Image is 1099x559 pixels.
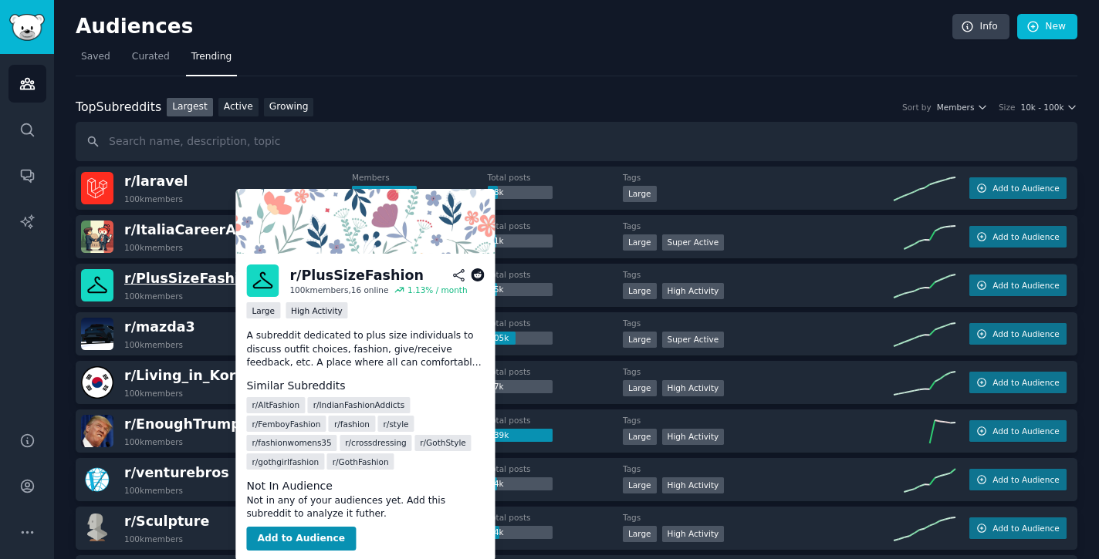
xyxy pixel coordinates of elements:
[313,399,405,410] span: r/ IndianFashionAddicts
[252,456,319,467] span: r/ gothgirlfashion
[352,186,417,200] div: 100k
[662,526,725,542] div: High Activity
[662,234,725,251] div: Super Active
[488,512,624,523] dt: Total posts
[992,183,1059,194] span: Add to Audience
[623,234,657,251] div: Large
[132,50,170,64] span: Curated
[124,194,183,204] div: 100k members
[124,534,183,544] div: 100k members
[420,437,466,448] span: r/ GothStyle
[969,274,1067,296] button: Add to Audience
[235,189,495,254] img: Plus Size Fashion
[124,514,209,529] span: r/ Sculpture
[992,328,1059,339] span: Add to Audience
[937,102,975,113] span: Members
[969,226,1067,248] button: Add to Audience
[623,526,657,542] div: Large
[662,380,725,396] div: High Activity
[246,478,484,494] dt: Not In Audience
[246,329,484,370] p: A subreddit dedicated to plus size individuals to discuss outfit choices, fashion, give/receive f...
[76,45,116,76] a: Saved
[623,221,894,231] dt: Tags
[623,269,894,280] dt: Tags
[81,366,113,399] img: Living_in_Korea
[992,377,1059,388] span: Add to Audience
[488,429,553,443] div: 239k
[488,283,553,297] div: 35k
[623,318,894,328] dt: Tags
[488,526,553,540] div: 44k
[191,50,232,64] span: Trending
[1020,102,1077,113] button: 10k - 100k
[246,264,279,297] img: PlusSizeFashion
[992,426,1059,436] span: Add to Audience
[623,366,894,377] dt: Tags
[662,283,725,299] div: High Activity
[992,231,1059,242] span: Add to Audience
[384,419,409,429] span: r/ style
[9,14,45,41] img: GummySearch logo
[127,45,175,76] a: Curated
[992,474,1059,485] span: Add to Audience
[124,242,183,253] div: 100k members
[488,415,624,426] dt: Total posts
[969,469,1067,490] button: Add to Audience
[124,291,183,301] div: 100k members
[623,463,894,474] dt: Tags
[488,318,624,328] dt: Total posts
[246,378,484,394] dt: Similar Subreddits
[81,221,113,253] img: ItaliaCareerAdvice
[289,266,423,285] div: r/ PlusSizeFashion
[81,512,113,544] img: Sculpture
[252,419,320,429] span: r/ FemboyFashion
[623,332,657,348] div: Large
[124,271,258,286] span: r/ PlusSizeFashion
[252,437,331,448] span: r/ fashionwomens35
[992,523,1059,534] span: Add to Audience
[81,463,113,496] img: venturebros
[124,368,254,383] span: r/ Living_in_Korea
[76,15,952,39] h2: Audiences
[352,172,488,183] dt: Members
[124,173,188,189] span: r/ laravel
[334,419,370,429] span: r/ fashion
[488,186,553,200] div: 38k
[488,366,624,377] dt: Total posts
[124,222,276,237] span: r/ ItaliaCareerAdvice
[167,98,213,117] a: Largest
[623,186,657,202] div: Large
[76,122,1077,161] input: Search name, description, topic
[488,477,553,491] div: 34k
[488,269,624,280] dt: Total posts
[623,415,894,426] dt: Tags
[902,102,932,113] div: Sort by
[252,399,299,410] span: r/ AltFashion
[81,269,113,301] img: PlusSizeFashion
[124,388,183,399] div: 100k members
[246,302,280,318] div: Large
[969,372,1067,393] button: Add to Audience
[623,477,657,493] div: Large
[81,172,113,204] img: laravel
[623,380,657,396] div: Large
[969,517,1067,539] button: Add to Audience
[623,172,894,183] dt: Tags
[623,429,657,445] div: Large
[124,465,229,480] span: r/ venturebros
[992,280,1059,291] span: Add to Audience
[407,285,468,295] div: 1.13 % / month
[246,494,484,521] dd: Not in any of your audiences yet. Add this subreddit to analyze it futher.
[952,14,1009,40] a: Info
[286,302,348,318] div: High Activity
[1020,102,1063,113] span: 10k - 100k
[488,234,553,248] div: 31k
[488,221,624,231] dt: Total posts
[246,527,356,551] button: Add to Audience
[333,456,389,467] span: r/ GothFashion
[124,416,283,432] span: r/ EnoughTrumpSpam
[488,172,624,183] dt: Total posts
[662,332,725,348] div: Super Active
[345,437,406,448] span: r/ crossdressing
[124,485,183,496] div: 100k members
